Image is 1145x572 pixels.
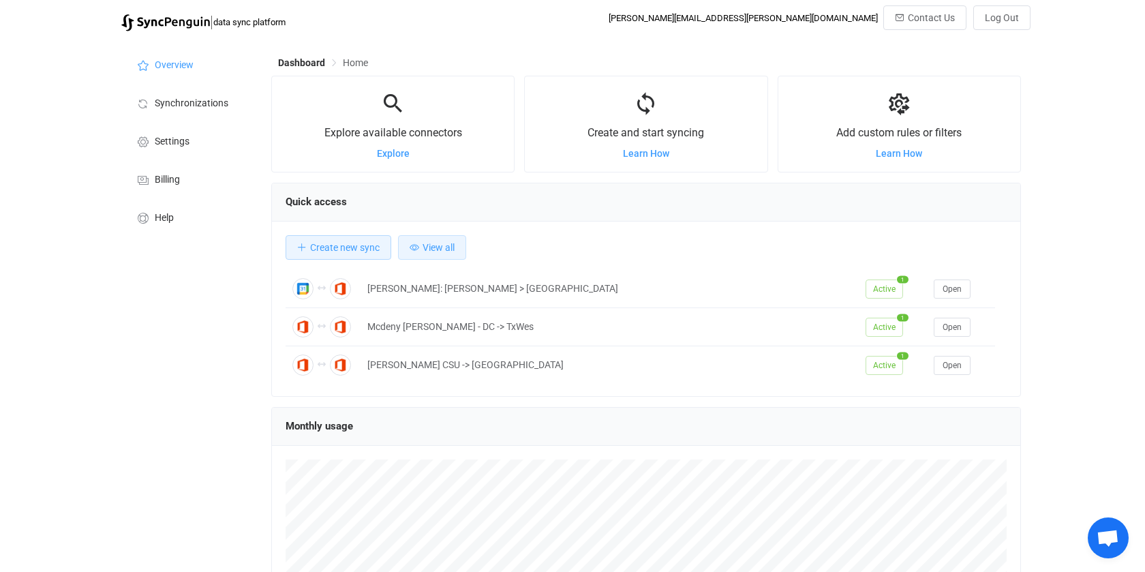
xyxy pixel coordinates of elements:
span: 1 [897,314,909,321]
span: Quick access [286,196,347,208]
span: data sync platform [213,17,286,27]
a: Learn How [876,148,922,159]
img: Office 365 Calendar Meetings [330,278,351,299]
a: Open [934,359,971,370]
a: |data sync platform [121,12,286,31]
a: Synchronizations [121,83,258,121]
span: Open [943,361,962,370]
a: Settings [121,121,258,160]
button: Open [934,280,971,299]
span: Synchronizations [155,98,228,109]
button: Open [934,356,971,375]
div: [PERSON_NAME][EMAIL_ADDRESS][PERSON_NAME][DOMAIN_NAME] [609,13,878,23]
button: Contact Us [883,5,966,30]
span: Billing [155,175,180,185]
img: Office 365 Calendar Meetings [292,316,314,337]
span: 1 [897,352,909,359]
a: Help [121,198,258,236]
span: Help [155,213,174,224]
div: [PERSON_NAME] CSU -> [GEOGRAPHIC_DATA] [361,357,859,373]
span: View all [423,242,455,253]
img: Google Calendar Meetings [292,278,314,299]
span: Settings [155,136,189,147]
span: Create new sync [310,242,380,253]
span: Explore available connectors [324,126,462,139]
button: View all [398,235,466,260]
span: Open [943,284,962,294]
div: [PERSON_NAME]: [PERSON_NAME] > [GEOGRAPHIC_DATA] [361,281,859,297]
span: Overview [155,60,194,71]
span: Monthly usage [286,420,353,432]
img: Office 365 Calendar Meetings [330,316,351,337]
span: Open [943,322,962,332]
span: Add custom rules or filters [836,126,962,139]
span: Contact Us [908,12,955,23]
span: Active [866,356,903,375]
a: Overview [121,45,258,83]
span: 1 [897,275,909,283]
a: Explore [377,148,410,159]
button: Log Out [973,5,1030,30]
span: | [210,12,213,31]
a: Open [934,321,971,332]
a: Billing [121,160,258,198]
span: Home [343,57,368,68]
img: Office 365 Calendar Meetings [330,355,351,376]
img: Office 365 Calendar Meetings [292,355,314,376]
button: Open [934,318,971,337]
img: syncpenguin.svg [121,14,210,31]
a: Learn How [623,148,669,159]
div: Breadcrumb [278,58,368,67]
span: Active [866,318,903,337]
span: Active [866,280,903,299]
a: Open [934,283,971,294]
span: Create and start syncing [587,126,704,139]
span: Dashboard [278,57,325,68]
span: Log Out [985,12,1019,23]
button: Create new sync [286,235,391,260]
div: Mcdeny [PERSON_NAME] - DC -> TxWes [361,319,859,335]
div: Open chat [1088,517,1129,558]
